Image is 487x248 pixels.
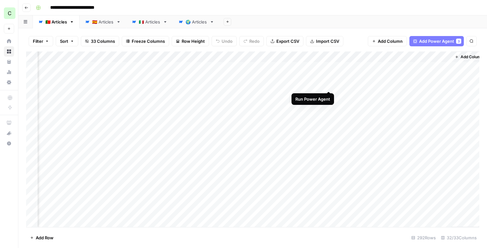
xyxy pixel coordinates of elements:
[132,38,165,44] span: Freeze Columns
[419,38,454,44] span: Add Power Agent
[33,38,43,44] span: Filter
[182,38,205,44] span: Row Height
[368,36,407,46] button: Add Column
[4,67,14,77] a: Usage
[4,138,14,149] button: Help + Support
[452,53,486,61] button: Add Column
[56,36,78,46] button: Sort
[172,36,209,46] button: Row Height
[36,234,53,241] span: Add Row
[29,36,53,46] button: Filter
[249,38,260,44] span: Redo
[173,15,220,28] a: 🌍 Articles
[186,19,207,25] div: 🌍 Articles
[45,19,67,25] div: 🇵🇹 Articles
[81,36,119,46] button: 33 Columns
[306,36,343,46] button: Import CSV
[378,38,403,44] span: Add Column
[222,38,233,44] span: Undo
[212,36,237,46] button: Undo
[4,5,14,21] button: Workspace: Coverflex
[456,39,461,44] div: 3
[91,38,115,44] span: 33 Columns
[8,9,12,17] span: C
[4,46,14,57] a: Browse
[26,233,57,243] button: Add Row
[4,77,14,87] a: Settings
[4,36,14,46] a: Home
[122,36,169,46] button: Freeze Columns
[4,128,14,138] button: What's new?
[276,38,299,44] span: Export CSV
[266,36,303,46] button: Export CSV
[60,38,68,44] span: Sort
[461,54,483,60] span: Add Column
[33,15,80,28] a: 🇵🇹 Articles
[295,96,330,102] div: Run Power Agent
[4,118,14,128] a: AirOps Academy
[80,15,126,28] a: 🇪🇸 Articles
[316,38,339,44] span: Import CSV
[458,39,460,44] span: 3
[438,233,479,243] div: 32/33 Columns
[409,233,438,243] div: 292 Rows
[239,36,264,46] button: Redo
[139,19,160,25] div: 🇮🇹 Articles
[92,19,114,25] div: 🇪🇸 Articles
[409,36,464,46] button: Add Power Agent3
[4,57,14,67] a: Your Data
[126,15,173,28] a: 🇮🇹 Articles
